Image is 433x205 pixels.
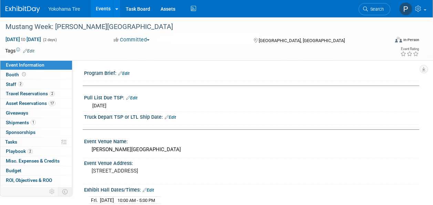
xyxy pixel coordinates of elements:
a: Booth [0,70,72,79]
a: Edit [165,115,176,120]
div: [PERSON_NAME][GEOGRAPHIC_DATA] [89,144,414,155]
img: ExhibitDay [6,6,40,13]
span: Shipments [6,120,36,125]
span: [DATE] [92,103,106,108]
a: Asset Reservations17 [0,99,72,108]
span: 1 [31,120,36,125]
a: Tasks [0,137,72,147]
img: Format-Inperson.png [395,37,402,42]
span: 2 [50,91,55,96]
span: Asset Reservations [6,100,55,106]
div: Event Venue Address: [84,158,419,167]
a: Staff2 [0,80,72,89]
div: Truck Depart TSP or LTL Ship Date: [84,112,419,121]
a: Event Information [0,60,72,70]
a: Giveaways [0,108,72,118]
span: Budget [6,168,21,173]
div: Exhibit Hall Dates/Times: [84,185,419,194]
a: Sponsorships [0,128,72,137]
a: Budget [0,166,72,175]
span: Booth not reserved yet [21,72,27,77]
span: to [20,37,27,42]
a: ROI, Objectives & ROO [0,176,72,185]
span: ROI, Objectives & ROO [6,177,52,183]
span: 2 [18,81,23,87]
span: Booth [6,72,27,77]
div: Mustang Week: [PERSON_NAME][GEOGRAPHIC_DATA] [3,21,384,33]
div: Pull List Due TSP: [84,92,419,101]
a: Attachments1 [0,185,72,195]
span: 1 [35,187,40,192]
a: Misc. Expenses & Credits [0,156,72,166]
span: 10:00 AM - 5:00 PM [117,198,155,203]
a: Search [359,3,390,15]
span: Playbook [6,148,33,154]
span: 2 [28,149,33,154]
a: Shipments1 [0,118,72,127]
span: Attachments [6,187,40,193]
span: Giveaways [6,110,28,116]
a: Edit [126,96,137,100]
button: Committed [111,36,152,43]
span: [GEOGRAPHIC_DATA], [GEOGRAPHIC_DATA] [259,38,345,43]
span: Sponsorships [6,129,35,135]
td: Fri. [89,196,100,204]
span: Yokohama Tire [48,6,80,12]
div: Program Brief: [84,68,419,77]
td: [DATE] [100,196,114,204]
div: Event Venue Name: [84,136,419,145]
span: Misc. Expenses & Credits [6,158,60,164]
a: Edit [143,188,154,193]
div: In-Person [403,37,419,42]
a: Travel Reservations2 [0,89,72,98]
img: Paris Hull [399,2,412,16]
div: Event Format [359,36,419,46]
td: Personalize Event Tab Strip [46,187,58,196]
div: Event Rating [400,47,419,51]
span: [DATE] [DATE] [5,36,41,42]
span: 17 [49,101,55,106]
span: Travel Reservations [6,91,55,96]
span: Event Information [6,62,44,68]
a: Edit [23,49,34,53]
a: Edit [118,71,130,76]
span: (2 days) [42,38,57,42]
pre: [STREET_ADDRESS] [92,168,216,174]
td: Toggle Event Tabs [58,187,72,196]
span: Staff [6,81,23,87]
span: Search [368,7,384,12]
a: Playbook2 [0,147,72,156]
td: Tags [5,47,34,54]
span: Tasks [5,139,17,145]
